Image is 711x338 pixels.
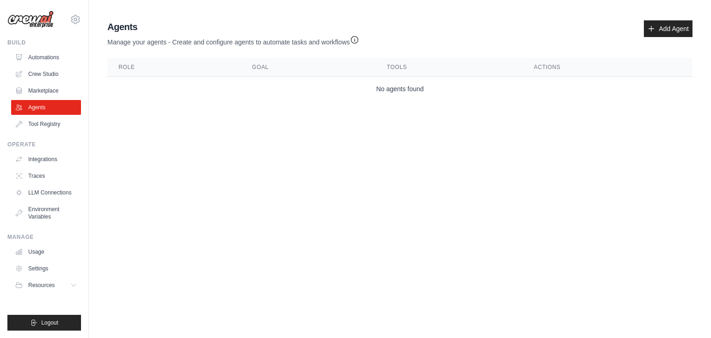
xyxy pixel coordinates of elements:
[11,117,81,131] a: Tool Registry
[11,83,81,98] a: Marketplace
[107,20,359,33] h2: Agents
[107,58,241,77] th: Role
[11,185,81,200] a: LLM Connections
[11,244,81,259] a: Usage
[11,50,81,65] a: Automations
[7,141,81,148] div: Operate
[11,261,81,276] a: Settings
[41,319,58,326] span: Logout
[107,77,692,101] td: No agents found
[7,39,81,46] div: Build
[376,58,523,77] th: Tools
[644,20,692,37] a: Add Agent
[11,278,81,293] button: Resources
[11,202,81,224] a: Environment Variables
[7,11,54,28] img: Logo
[11,152,81,167] a: Integrations
[28,282,55,289] span: Resources
[241,58,376,77] th: Goal
[11,67,81,81] a: Crew Studio
[11,169,81,183] a: Traces
[7,315,81,331] button: Logout
[107,33,359,47] p: Manage your agents - Create and configure agents to automate tasks and workflows
[11,100,81,115] a: Agents
[7,233,81,241] div: Manage
[523,58,692,77] th: Actions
